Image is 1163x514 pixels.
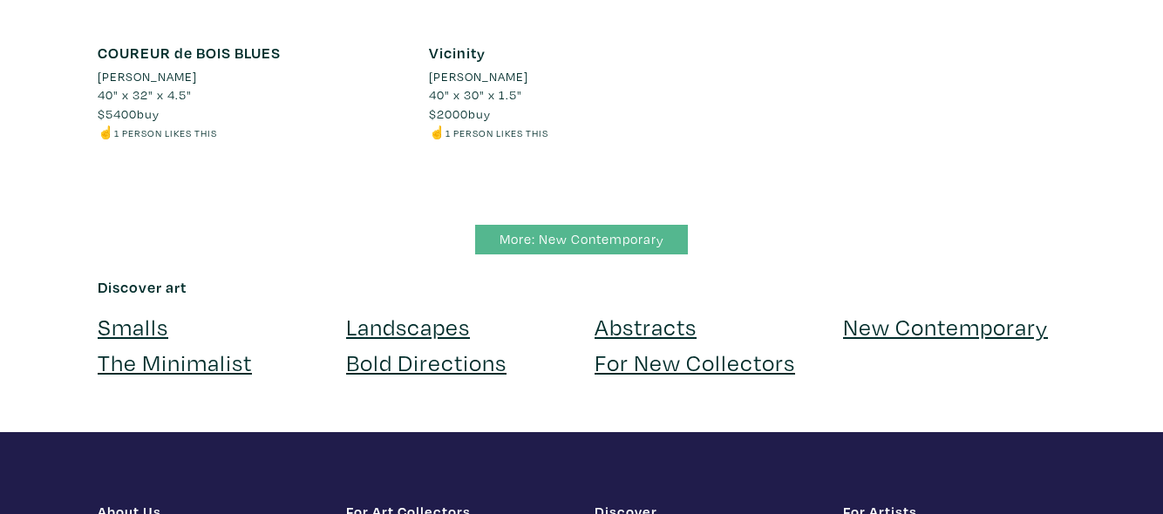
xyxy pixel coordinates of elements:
[114,126,217,139] small: 1 person likes this
[98,43,281,63] a: COUREUR de BOIS BLUES
[98,347,252,377] a: The Minimalist
[475,225,688,255] a: More: New Contemporary
[429,67,528,86] li: [PERSON_NAME]
[445,126,548,139] small: 1 person likes this
[429,123,734,142] li: ☝️
[429,105,468,122] span: $2000
[429,43,486,63] a: Vicinity
[346,347,507,377] a: Bold Directions
[98,311,168,342] a: Smalls
[429,86,522,103] span: 40" x 30" x 1.5"
[98,105,160,122] span: buy
[98,86,192,103] span: 40" x 32" x 4.5"
[98,278,1065,297] h6: Discover art
[429,105,491,122] span: buy
[98,123,403,142] li: ☝️
[843,311,1048,342] a: New Contemporary
[595,311,697,342] a: Abstracts
[429,67,734,86] a: [PERSON_NAME]
[98,67,403,86] a: [PERSON_NAME]
[595,347,795,377] a: For New Collectors
[346,311,470,342] a: Landscapes
[98,105,137,122] span: $5400
[98,67,197,86] li: [PERSON_NAME]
